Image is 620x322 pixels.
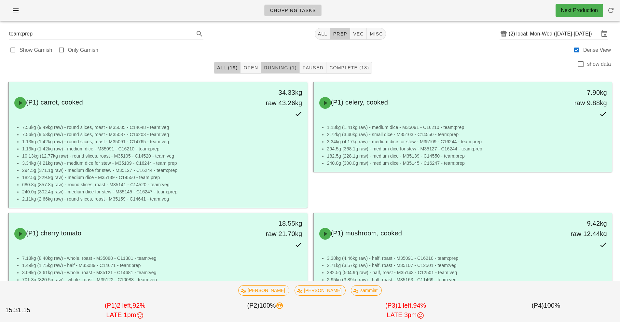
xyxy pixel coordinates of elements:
[22,188,302,195] li: 240.0g (302.4g raw) - medium dice for stew - M35145 - C16247 - team:prep
[369,31,383,36] span: misc
[241,62,261,74] button: Open
[117,302,132,309] span: 2 left,
[509,31,517,37] div: (2)
[20,47,52,53] label: Show Garnish
[264,65,296,70] span: Running (1)
[22,152,302,160] li: 10.13kg (12.77kg raw) - round slices, roast - M35105 - C14520 - team:veg
[195,300,336,321] div: (P2) 100%
[353,31,364,36] span: veg
[355,286,378,295] span: sammiat
[315,28,330,40] button: All
[331,99,388,106] span: (P1) celery, cooked
[22,181,302,188] li: 680.8g (857.8g raw) - round slices, roast - M35141 - C14520 - team:veg
[327,131,607,138] li: 2.72kg (3.40kg raw) - small dice - M35103 - C14550 - team:prep
[4,304,55,316] div: 15:31:15
[561,7,598,14] div: Next Production
[22,269,302,276] li: 3.09kg (3.61kg raw) - whole, roast - M35121 - C14681 - team:veg
[214,62,241,74] button: All (19)
[22,195,302,203] li: 2.11kg (2.66kg raw) - round slices, roast - M35159 - C14641 - team:veg
[22,138,302,145] li: 1.13kg (1.42kg raw) - round slices, roast - M35091 - C14765 - team:veg
[333,31,347,36] span: prep
[22,131,302,138] li: 7.56kg (9.53kg raw) - round slices, roast - M35087 - C16203 - team:veg
[327,269,607,276] li: 382.5g (504.9g raw) - half, roast - M35143 - C12501 - team:veg
[22,174,302,181] li: 182.5g (229.9g raw) - medium dice - M35139 - C14550 - team:prep
[541,87,607,108] div: 7.90kg raw 9.88kg
[261,62,299,74] button: Running (1)
[26,230,81,237] span: (P1) cherry tomato
[26,99,83,106] span: (P1) carrot, cooked
[337,310,475,320] div: LATE 3pm
[327,276,607,283] li: 2.95kg (3.89kg raw) - half, roast - M35163 - C11469 - team:veg
[330,28,350,40] button: prep
[327,124,607,131] li: 1.13kg (1.41kg raw) - medium dice - M35091 - C16210 - team:prep
[55,300,195,321] div: (P1) 92%
[326,62,372,74] button: Complete (18)
[327,152,607,160] li: 182.5g (228.1g raw) - medium dice - M35139 - C14550 - team:prep
[22,160,302,167] li: 3.34kg (4.21kg raw) - medium dice for stew - M35109 - C16244 - team:prep
[264,5,322,16] a: Chopping Tasks
[541,218,607,239] div: 9.42kg raw 12.44kg
[583,47,611,53] label: Dense View
[327,145,607,152] li: 294.5g (368.1g raw) - medium dice for stew - M35127 - C16244 - team:prep
[217,65,238,70] span: All (19)
[302,65,324,70] span: Paused
[327,255,607,262] li: 3.38kg (4.46kg raw) - half, roast - M35091 - C16210 - team:prep
[236,218,302,239] div: 18.55kg raw 21.70kg
[236,87,302,108] div: 34.33kg raw 43.26kg
[587,61,611,67] label: show data
[327,262,607,269] li: 2.71kg (3.57kg raw) - half, roast - M35107 - C12501 - team:veg
[336,300,476,321] div: (P3) 94%
[22,255,302,262] li: 7.18kg (8.40kg raw) - whole, roast - M35088 - C11381 - team:veg
[318,31,327,36] span: All
[476,300,616,321] div: (P4) 100%
[270,8,316,13] span: Chopping Tasks
[243,65,258,70] span: Open
[350,28,367,40] button: veg
[300,62,326,74] button: Paused
[327,138,607,145] li: 3.34kg (4.17kg raw) - medium dice for stew - M35109 - C16244 - team:prep
[329,65,369,70] span: Complete (18)
[367,28,386,40] button: misc
[397,302,413,309] span: 1 left,
[56,310,194,320] div: LATE 1pm
[331,230,402,237] span: (P1) mushroom, cooked
[68,47,98,53] label: Only Garnish
[22,124,302,131] li: 7.53kg (9.49kg raw) - round slices, roast - M35085 - C14648 - team:veg
[327,160,607,167] li: 240.0g (300.0g raw) - medium dice - M35145 - C16247 - team:prep
[242,286,285,295] span: [PERSON_NAME]
[22,262,302,269] li: 1.49kg (1.75kg raw) - half - M35089 - C14671 - team:prep
[22,145,302,152] li: 1.13kg (1.42kg raw) - medium dice - M35091 - C16210 - team:prep
[22,167,302,174] li: 294.5g (371.1g raw) - medium dice for stew - M35127 - C16244 - team:prep
[22,276,302,283] li: 701.3g (820.5g raw) - whole, roast - M35122 - C10083 - team:veg
[299,286,341,295] span: [PERSON_NAME]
